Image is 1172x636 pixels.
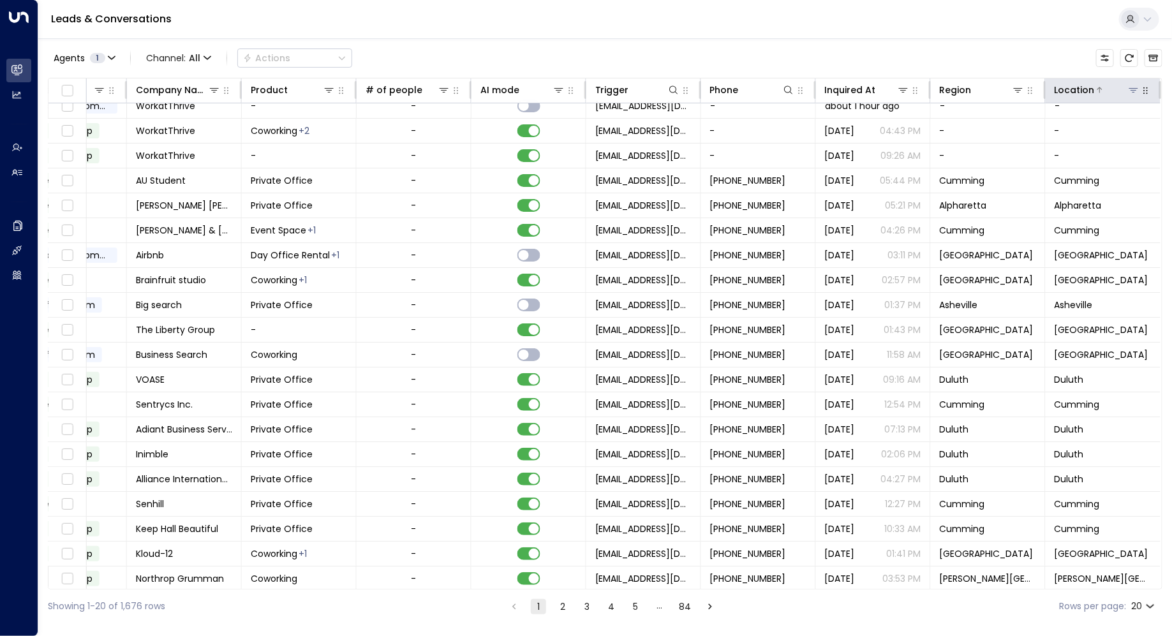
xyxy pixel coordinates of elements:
span: Chapel Hill [1055,274,1148,286]
button: page 1 [531,599,546,614]
span: Agents [54,54,85,63]
span: Greenville [1055,323,1148,336]
span: Cumming [1055,224,1100,237]
span: Sep 12, 2025 [825,547,855,560]
div: # of people [366,82,450,98]
span: Holly Springs [940,572,1036,585]
span: Event Space [251,224,306,237]
div: - [412,448,417,461]
span: Underwood Scoggins, LLC [136,199,232,212]
p: 11:58 AM [887,348,921,361]
span: Toggle select row [59,347,75,363]
div: Company Name [136,82,221,98]
p: 03:11 PM [888,249,921,262]
p: 01:41 PM [887,547,921,560]
p: 09:26 AM [881,149,921,162]
div: Location [1055,82,1095,98]
span: Cumming [940,174,985,187]
div: Phone [710,82,739,98]
button: Archived Leads [1145,49,1162,67]
span: uniti@workatthrive.com [595,323,692,336]
span: Cumming [940,398,985,411]
div: - [412,572,417,585]
span: techcomms@mail.salesforce.com [595,149,692,162]
td: - [931,144,1046,168]
span: Toggle select row [59,546,75,562]
p: 10:33 AM [885,522,921,535]
span: +16789255280 [710,224,786,237]
span: Cumming [940,522,985,535]
span: WorkatThrive [136,124,195,137]
span: Big search [136,299,182,311]
span: WorkatThrive [136,149,195,162]
span: Duluth [1055,423,1084,436]
span: Yesterday [825,299,855,311]
span: Carson & Carter Electric [136,224,232,237]
span: Northrop Grumman [136,572,224,585]
div: Region [940,82,1025,98]
span: Keep Hall Beautiful [136,522,218,535]
span: Toggle select row [59,272,75,288]
div: - [412,473,417,485]
p: 04:27 PM [881,473,921,485]
span: Aug 19, 2025 [825,149,855,162]
span: Brainfruit studio [136,274,206,286]
span: Yesterday [825,174,855,187]
span: Coworking [251,348,297,361]
div: - [412,274,417,286]
nav: pagination navigation [506,598,718,614]
button: Go to page 4 [604,599,619,614]
td: - [242,318,357,342]
div: Region [940,82,972,98]
span: Toggle select row [59,496,75,512]
span: Duluth [1055,448,1084,461]
span: uniti@workatthrive.com [595,249,692,262]
div: - [412,299,417,311]
span: Toggle select row [59,447,75,462]
p: 12:54 PM [885,398,921,411]
button: Go to next page [702,599,718,614]
span: +13015802505 [710,274,786,286]
button: Agents1 [48,49,120,67]
span: Kloud-12 [136,547,173,560]
div: - [412,100,417,112]
span: Toggle select row [59,98,75,114]
span: Yesterday [825,199,855,212]
span: Airbnb [136,249,164,262]
span: uniti@workatthrive.com [595,473,692,485]
span: uniti@workatthrive.com [595,547,692,560]
div: - [412,498,417,510]
div: Button group with a nested menu [237,48,352,68]
p: 07:13 PM [885,423,921,436]
td: - [931,119,1046,143]
span: Inimble [136,448,168,461]
span: Yesterday [825,249,855,262]
td: - [1046,94,1161,118]
button: Go to page 84 [676,599,694,614]
p: 05:44 PM [880,174,921,187]
span: Private Office [251,299,313,311]
span: All [189,53,200,63]
span: Toggle select row [59,397,75,413]
span: +16786149083 [710,174,786,187]
div: - [412,323,417,336]
span: Cumming [940,498,985,510]
span: uniti@workatthrive.com [595,174,692,187]
span: Sep 12, 2025 [825,448,855,461]
p: 01:37 PM [885,299,921,311]
span: +16193019929 [710,572,786,585]
span: Toggle select row [59,422,75,438]
div: Location [1055,82,1140,98]
div: Company Name [136,82,208,98]
div: - [412,149,417,162]
div: Inquired At [825,82,876,98]
span: Toggle select row [59,173,75,189]
span: Duluth [1055,373,1084,386]
span: Holly Springs [1055,572,1152,585]
span: Coworking [251,547,297,560]
span: Asheville [940,299,978,311]
span: Channel: [141,49,216,67]
span: uniti@workatthrive.com [595,224,692,237]
span: Toggle select all [59,83,75,99]
div: - [412,348,417,361]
